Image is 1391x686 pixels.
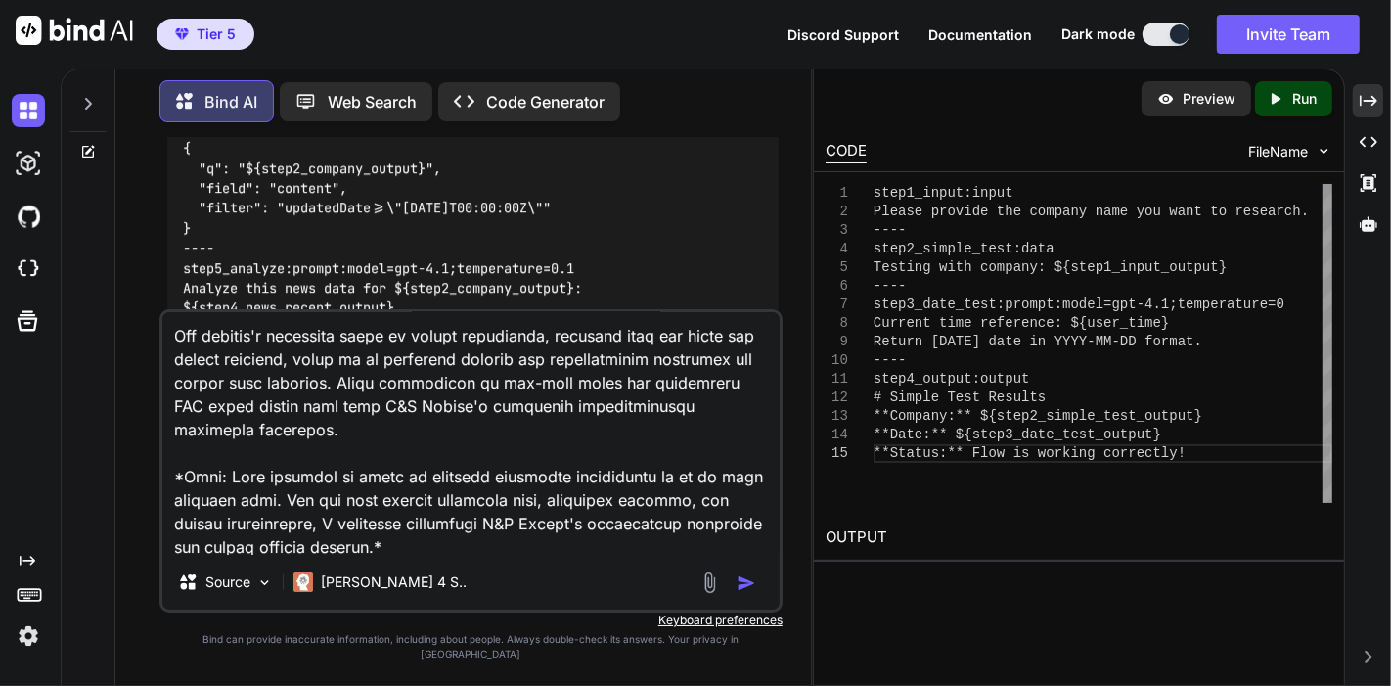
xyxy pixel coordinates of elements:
div: 6 [826,277,848,296]
div: 8 [826,314,848,333]
div: 1 [826,184,848,203]
span: ---- [874,222,907,238]
div: 2 [826,203,848,221]
span: **Date:** ${step3_date_test_output} [874,427,1161,442]
span: step1_input:input [874,185,1013,201]
img: darkAi-studio [12,147,45,180]
div: 3 [826,221,848,240]
span: Dark mode [1061,24,1135,44]
div: 14 [826,426,848,444]
div: 13 [826,407,848,426]
span: # Simple Test Results [874,389,1046,405]
div: 11 [826,370,848,389]
span: Discord Support [787,26,899,43]
span: Testing with company: ${step1_input_output} [874,259,1227,275]
img: darkChat [12,94,45,127]
p: [PERSON_NAME] 4 S.. [321,572,467,592]
span: **Company:** ${step2_simple_test_output} [874,408,1202,424]
span: ---- [874,278,907,294]
p: Run [1292,89,1317,109]
span: **Status:** Flow is working correctly! [874,445,1186,461]
button: Documentation [928,24,1032,45]
span: step4_output:output [874,371,1030,387]
p: Source [205,572,250,592]
div: CODE [826,140,867,163]
div: 10 [826,351,848,370]
img: githubDark [12,200,45,233]
img: Claude 4 Sonnet [293,572,313,592]
p: Bind AI [204,90,257,114]
div: 15 [826,444,848,463]
img: settings [12,619,45,653]
span: ---- [874,352,907,368]
img: premium [175,28,189,40]
span: step3_date_test:prompt:model=gpt-4.1;temperature=0 [874,297,1284,312]
button: Invite Team [1217,15,1360,54]
div: 4 [826,240,848,258]
button: premiumTier 5 [157,19,254,50]
img: attachment [698,572,721,594]
img: preview [1157,90,1175,108]
h2: OUTPUT [814,515,1344,561]
p: Code Generator [486,90,605,114]
textarea: Lor ipsu dolors amet con adipis elit: """ S'do eius tem incididu Utlab etdol mag aliquaeni admini... [162,312,780,555]
img: icon [737,573,756,593]
img: cloudideIcon [12,252,45,286]
button: Discord Support [787,24,899,45]
span: Tier 5 [197,24,236,44]
img: Bind AI [16,16,133,45]
span: Please provide the company name you want to resear [874,204,1284,219]
div: 9 [826,333,848,351]
span: FileName [1248,142,1308,161]
p: Keyboard preferences [159,613,783,628]
span: ch. [1284,204,1309,219]
div: 5 [826,258,848,277]
p: Web Search [328,90,417,114]
span: step2_simple_test:data [874,241,1054,256]
img: Pick Models [256,574,273,591]
p: Bind can provide inaccurate information, including about people. Always double-check its answers.... [159,632,783,662]
div: 7 [826,296,848,314]
span: Return [DATE] date in YYYY-MM-DD format. [874,334,1202,349]
img: chevron down [1316,143,1332,160]
span: Current time reference: ${user_time} [874,315,1169,331]
div: 12 [826,389,848,407]
p: Preview [1183,89,1235,109]
span: Documentation [928,26,1032,43]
